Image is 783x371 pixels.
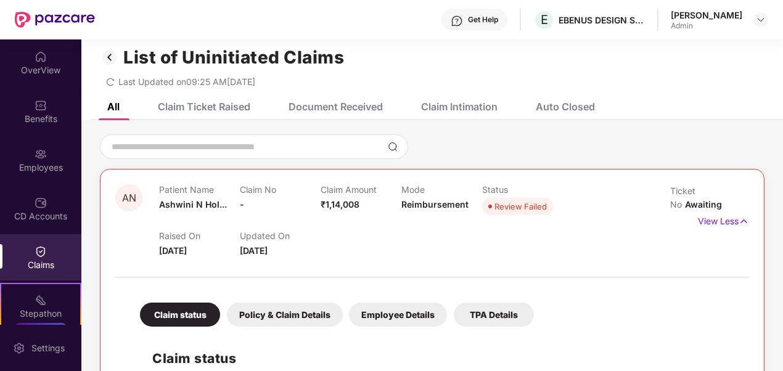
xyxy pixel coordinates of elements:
span: Awaiting [685,199,722,210]
p: View Less [698,211,749,228]
img: svg+xml;base64,PHN2ZyBpZD0iQ2xhaW0iIHhtbG5zPSJodHRwOi8vd3d3LnczLm9yZy8yMDAwL3N2ZyIgd2lkdGg9IjIwIi... [35,245,47,258]
div: [PERSON_NAME] [671,9,742,21]
div: Document Received [289,100,383,113]
img: svg+xml;base64,PHN2ZyBpZD0iQmVuZWZpdHMiIHhtbG5zPSJodHRwOi8vd3d3LnczLm9yZy8yMDAwL3N2ZyIgd2lkdGg9Ij... [35,99,47,112]
div: Claim Ticket Raised [158,100,250,113]
p: Raised On [159,230,240,241]
div: Auto Closed [536,100,595,113]
img: svg+xml;base64,PHN2ZyB4bWxucz0iaHR0cDovL3d3dy53My5vcmcvMjAwMC9zdmciIHdpZHRoPSIyMSIgaGVpZ2h0PSIyMC... [35,294,47,306]
img: svg+xml;base64,PHN2ZyB4bWxucz0iaHR0cDovL3d3dy53My5vcmcvMjAwMC9zdmciIHdpZHRoPSIxNyIgaGVpZ2h0PSIxNy... [739,214,749,228]
div: Policy & Claim Details [227,303,343,327]
div: Review Failed [494,200,547,213]
h2: Claim status [152,348,737,369]
img: svg+xml;base64,PHN2ZyB3aWR0aD0iMzIiIGhlaWdodD0iMzIiIHZpZXdCb3g9IjAgMCAzMiAzMiIgZmlsbD0ibm9uZSIgeG... [100,47,120,68]
p: Patient Name [159,184,240,195]
div: Claim Intimation [421,100,498,113]
span: redo [106,76,115,87]
span: E [541,12,548,27]
img: svg+xml;base64,PHN2ZyBpZD0iU2VhcmNoLTMyeDMyIiB4bWxucz0iaHR0cDovL3d3dy53My5vcmcvMjAwMC9zdmciIHdpZH... [388,142,398,152]
div: Employee Details [349,303,447,327]
span: Ashwini N Hol... [159,199,227,210]
img: svg+xml;base64,PHN2ZyBpZD0iSG9tZSIgeG1sbnM9Imh0dHA6Ly93d3cudzMub3JnLzIwMDAvc3ZnIiB3aWR0aD0iMjAiIG... [35,51,47,63]
div: Get Help [468,15,498,25]
div: TPA Details [454,303,534,327]
span: [DATE] [159,245,187,256]
p: Status [482,184,563,195]
span: - [240,199,244,210]
span: ₹1,14,008 [321,199,359,210]
span: Ticket No [670,185,695,210]
div: Claim status [140,303,220,327]
span: AN [122,193,136,203]
span: [DATE] [240,245,268,256]
h1: List of Uninitiated Claims [123,47,344,68]
img: svg+xml;base64,PHN2ZyBpZD0iQ0RfQWNjb3VudHMiIGRhdGEtbmFtZT0iQ0QgQWNjb3VudHMiIHhtbG5zPSJodHRwOi8vd3... [35,197,47,209]
div: All [107,100,120,113]
div: Admin [671,21,742,31]
p: Claim No [240,184,321,195]
span: Last Updated on 09:25 AM[DATE] [118,76,255,87]
div: Settings [28,342,68,354]
div: New Challenge [15,323,67,333]
div: Stepathon [1,308,80,320]
img: svg+xml;base64,PHN2ZyBpZD0iU2V0dGluZy0yMHgyMCIgeG1sbnM9Imh0dHA6Ly93d3cudzMub3JnLzIwMDAvc3ZnIiB3aW... [13,342,25,354]
img: svg+xml;base64,PHN2ZyBpZD0iSGVscC0zMngzMiIgeG1sbnM9Imh0dHA6Ly93d3cudzMub3JnLzIwMDAvc3ZnIiB3aWR0aD... [451,15,463,27]
img: svg+xml;base64,PHN2ZyBpZD0iRW1wbG95ZWVzIiB4bWxucz0iaHR0cDovL3d3dy53My5vcmcvMjAwMC9zdmciIHdpZHRoPS... [35,148,47,160]
p: Claim Amount [321,184,401,195]
p: Updated On [240,230,321,241]
p: Mode [401,184,482,195]
img: svg+xml;base64,PHN2ZyBpZD0iRHJvcGRvd24tMzJ4MzIiIHhtbG5zPSJodHRwOi8vd3d3LnczLm9yZy8yMDAwL3N2ZyIgd2... [756,15,766,25]
span: Reimbursement [401,199,469,210]
div: EBENUS DESIGN SOLUTIONS PRIVATE LIMITED [559,14,645,26]
img: New Pazcare Logo [15,12,95,28]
